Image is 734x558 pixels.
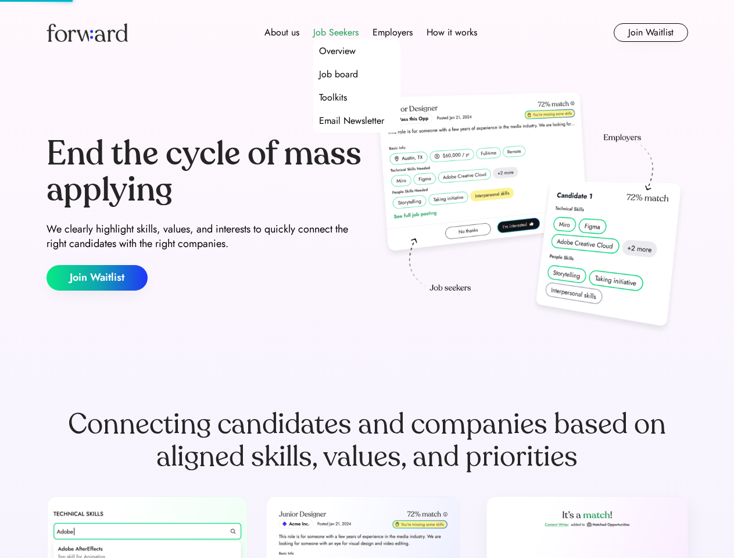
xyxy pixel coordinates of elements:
[46,408,688,473] div: Connecting candidates and companies based on aligned skills, values, and priorities
[373,26,413,40] div: Employers
[46,265,148,291] button: Join Waitlist
[46,23,128,42] img: Forward logo
[313,26,359,40] div: Job Seekers
[264,26,299,40] div: About us
[319,91,347,105] div: Toolkits
[46,136,363,208] div: End the cycle of mass applying
[614,23,688,42] button: Join Waitlist
[427,26,477,40] div: How it works
[46,222,363,251] div: We clearly highlight skills, values, and interests to quickly connect the right candidates with t...
[372,88,688,338] img: hero-image.png
[319,44,356,58] div: Overview
[319,67,358,81] div: Job board
[319,114,384,128] div: Email Newsletter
